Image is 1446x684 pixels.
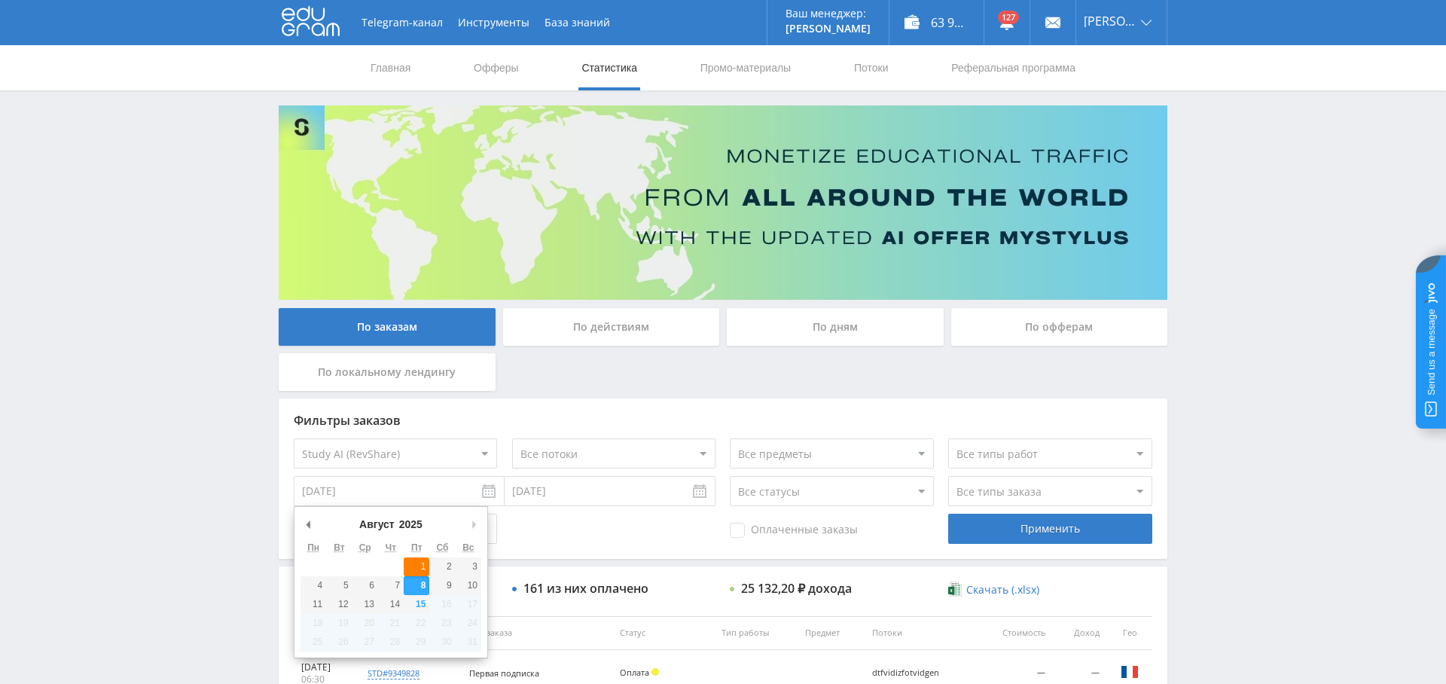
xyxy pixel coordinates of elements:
[872,668,940,678] div: dtfvidizfotvidgen
[429,557,455,576] button: 2
[1053,616,1107,650] th: Доход
[1084,15,1136,27] span: [PERSON_NAME]
[612,616,714,650] th: Статус
[300,576,326,595] button: 4
[279,308,496,346] div: По заказам
[352,595,378,614] button: 13
[950,45,1077,90] a: Реферальная программа
[300,595,326,614] button: 11
[369,45,412,90] a: Главная
[948,582,961,597] img: xlsx
[326,576,352,595] button: 5
[469,667,539,679] span: Первая подписка
[865,616,975,650] th: Потоки
[651,668,659,676] span: Холд
[294,414,1152,427] div: Фильтры заказов
[966,584,1039,596] span: Скачать (.xlsx)
[786,23,871,35] p: [PERSON_NAME]
[294,476,505,506] input: Use the arrow keys to pick a date
[786,8,871,20] p: Ваш менеджер:
[326,595,352,614] button: 12
[714,616,798,650] th: Тип работы
[359,542,371,553] abbr: Среда
[948,514,1152,544] div: Применить
[523,582,648,595] div: 161 из них оплачено
[429,576,455,595] button: 9
[798,616,865,650] th: Предмет
[404,557,429,576] button: 1
[503,308,720,346] div: По действиям
[307,542,319,553] abbr: Понедельник
[352,576,378,595] button: 6
[404,576,429,595] button: 8
[456,576,481,595] button: 10
[437,542,449,553] abbr: Суббота
[357,513,397,536] div: Август
[411,542,423,553] abbr: Пятница
[1121,663,1139,681] img: fra.png
[404,595,429,614] button: 15
[699,45,792,90] a: Промо-материалы
[462,542,474,553] abbr: Воскресенье
[300,513,316,536] button: Предыдущий месяц
[334,542,344,553] abbr: Вторник
[472,45,520,90] a: Офферы
[580,45,639,90] a: Статистика
[948,582,1039,597] a: Скачать (.xlsx)
[279,105,1167,300] img: Banner
[378,576,404,595] button: 7
[279,353,496,391] div: По локальному лендингу
[730,523,858,538] span: Оплаченные заказы
[466,513,481,536] button: Следующий месяц
[853,45,890,90] a: Потоки
[620,667,649,678] span: Оплата
[301,661,346,673] div: [DATE]
[456,557,481,576] button: 3
[741,582,852,595] div: 25 132,20 ₽ дохода
[462,616,612,650] th: Тип заказа
[386,542,396,553] abbr: Четверг
[1107,616,1152,650] th: Гео
[975,616,1052,650] th: Стоимость
[951,308,1168,346] div: По офферам
[397,513,425,536] div: 2025
[727,308,944,346] div: По дням
[368,667,419,679] div: std#9349828
[378,595,404,614] button: 14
